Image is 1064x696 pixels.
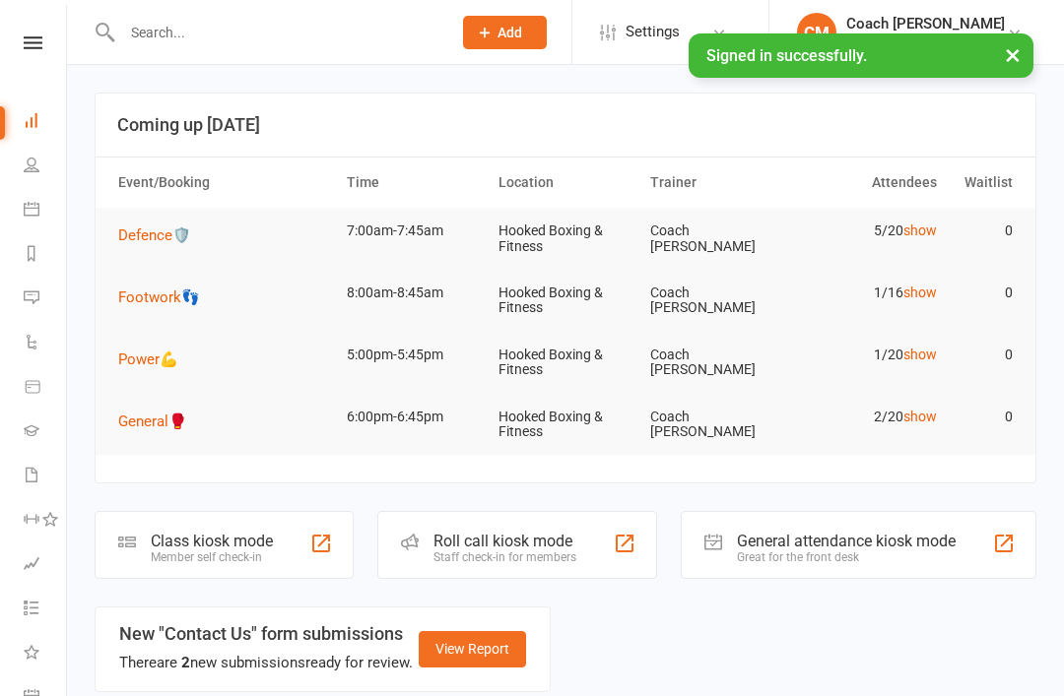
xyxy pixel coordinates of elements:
div: Roll call kiosk mode [433,532,576,550]
td: 5:00pm-5:45pm [338,332,490,378]
td: Hooked Boxing & Fitness [490,270,641,332]
td: Hooked Boxing & Fitness [490,394,641,456]
span: Settings [626,10,680,54]
span: Defence🛡️ [118,226,191,244]
td: 7:00am-7:45am [338,208,490,254]
td: 6:00pm-6:45pm [338,394,490,440]
td: 0 [946,270,1022,316]
a: People [24,145,68,189]
button: × [995,33,1031,76]
div: Great for the front desk [737,550,956,564]
span: Add [498,25,522,40]
a: Assessments [24,543,68,588]
td: 5/20 [793,208,945,254]
button: Defence🛡️ [118,223,205,247]
span: Footwork👣 [118,288,200,306]
a: show [903,222,937,238]
button: Add [463,16,547,49]
td: 1/16 [793,270,945,316]
td: Coach [PERSON_NAME] [641,270,793,332]
th: Attendees [793,158,945,208]
div: CM [797,13,836,52]
th: Waitlist [946,158,1022,208]
a: What's New [24,632,68,676]
div: Member self check-in [151,550,273,564]
div: Hooked Boxing & Fitness [846,32,1005,50]
div: Coach [PERSON_NAME] [846,15,1005,32]
td: Coach [PERSON_NAME] [641,208,793,270]
td: Hooked Boxing & Fitness [490,332,641,394]
button: Footwork👣 [118,285,214,309]
button: General🥊 [118,410,201,433]
a: Reports [24,233,68,278]
button: Power💪 [118,348,192,371]
td: 0 [946,394,1022,440]
div: General attendance kiosk mode [737,532,956,550]
td: Coach [PERSON_NAME] [641,394,793,456]
td: 8:00am-8:45am [338,270,490,316]
a: show [903,409,937,424]
th: Trainer [641,158,793,208]
a: show [903,347,937,362]
span: Signed in successfully. [706,46,867,65]
a: show [903,285,937,300]
a: Product Sales [24,366,68,411]
div: Class kiosk mode [151,532,273,550]
h3: Coming up [DATE] [117,115,1014,135]
strong: 2 [181,654,190,671]
th: Time [338,158,490,208]
td: 0 [946,332,1022,378]
span: Power💪 [118,350,178,368]
a: Dashboard [24,100,68,145]
td: Hooked Boxing & Fitness [490,208,641,270]
span: General🥊 [118,412,187,430]
h3: New "Contact Us" form submissions [119,624,413,644]
a: Calendar [24,189,68,233]
div: There are new submissions ready for review. [119,651,413,674]
a: View Report [419,631,526,666]
td: Coach [PERSON_NAME] [641,332,793,394]
div: Staff check-in for members [433,550,576,564]
td: 2/20 [793,394,945,440]
th: Location [490,158,641,208]
td: 0 [946,208,1022,254]
input: Search... [116,19,437,46]
td: 1/20 [793,332,945,378]
th: Event/Booking [109,158,338,208]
